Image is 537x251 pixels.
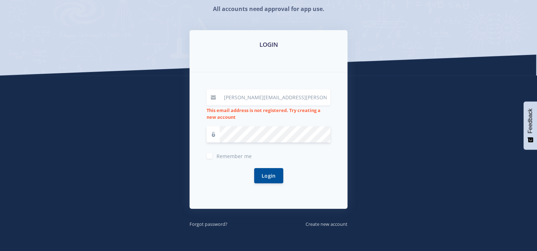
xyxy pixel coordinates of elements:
[190,221,228,227] small: Forgot password?
[190,220,228,228] a: Forgot password?
[524,101,537,150] button: Feedback - Show survey
[207,107,320,120] strong: This email address is not registered. Try creating a new account
[254,168,283,183] button: Login
[198,40,339,49] h3: LOGIN
[306,221,347,227] small: Create new account
[213,5,324,13] strong: All accounts need approval for app use.
[217,153,252,160] span: Remember me
[220,89,330,106] input: Email / User ID
[527,108,533,133] span: Feedback
[306,220,347,228] a: Create new account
